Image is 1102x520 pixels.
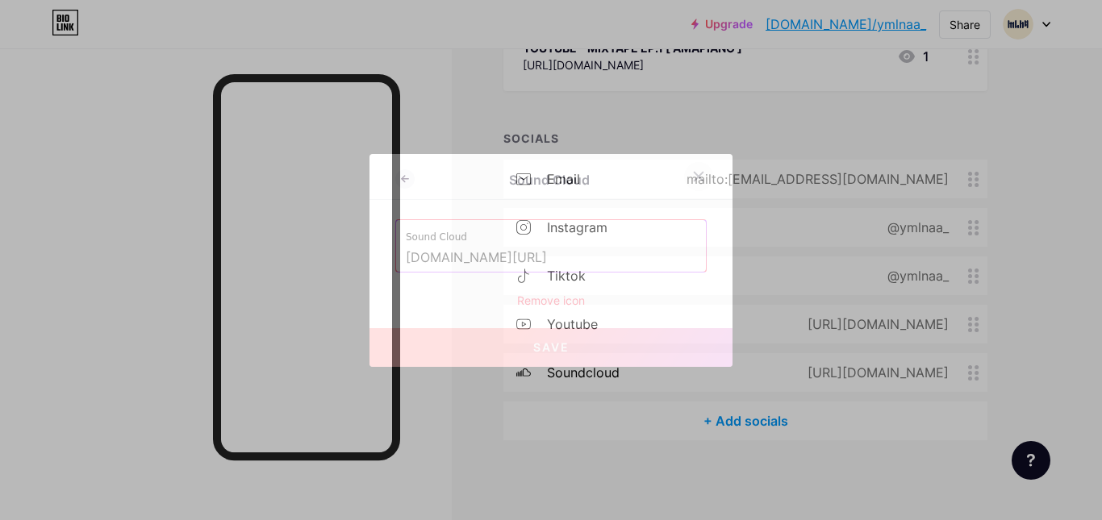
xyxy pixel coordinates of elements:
[415,170,684,189] div: Sound Cloud
[369,328,733,367] button: Save
[406,244,696,272] input: https://soundcloud.com/username
[406,220,696,244] label: Sound Cloud
[395,292,707,309] div: Remove icon
[533,340,570,354] span: Save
